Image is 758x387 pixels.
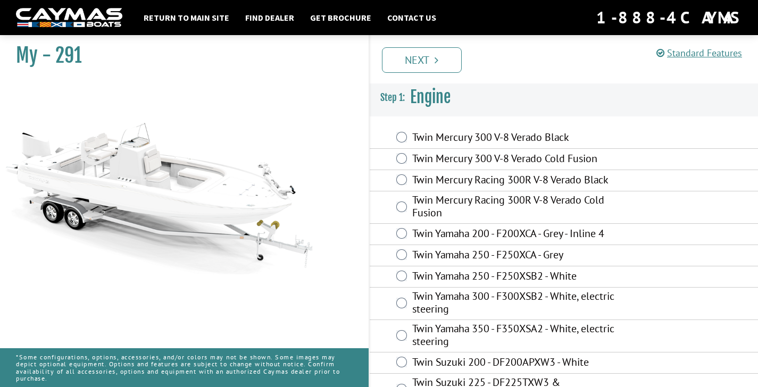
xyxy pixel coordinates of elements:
label: Twin Suzuki 200 - DF200APXW3 - White [412,356,620,371]
label: Twin Yamaha 250 - F250XCA - Grey [412,248,620,264]
a: Standard Features [656,47,742,59]
a: Return to main site [138,11,235,24]
label: Twin Mercury Racing 300R V-8 Verado Cold Fusion [412,193,620,222]
label: Twin Yamaha 200 - F200XCA - Grey - Inline 4 [412,227,620,242]
a: Find Dealer [240,11,299,24]
p: *Some configurations, options, accessories, and/or colors may not be shown. Some images may depic... [16,348,353,387]
a: Get Brochure [305,11,377,24]
img: white-logo-c9c8dbefe5ff5ceceb0f0178aa75bf4bb51f6bca0971e226c86eb53dfe498488.png [16,8,122,28]
label: Twin Mercury Racing 300R V-8 Verado Black [412,173,620,189]
a: Contact Us [382,11,442,24]
h1: My - 291 [16,44,342,68]
div: 1-888-4CAYMAS [596,6,742,29]
label: Twin Mercury 300 V-8 Verado Cold Fusion [412,152,620,167]
label: Twin Yamaha 250 - F250XSB2 - White [412,270,620,285]
label: Twin Yamaha 300 - F300XSB2 - White, electric steering [412,290,620,318]
a: Next [382,47,462,73]
label: Twin Yamaha 350 - F350XSA2 - White, electric steering [412,322,620,350]
label: Twin Mercury 300 V-8 Verado Black [412,131,620,146]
